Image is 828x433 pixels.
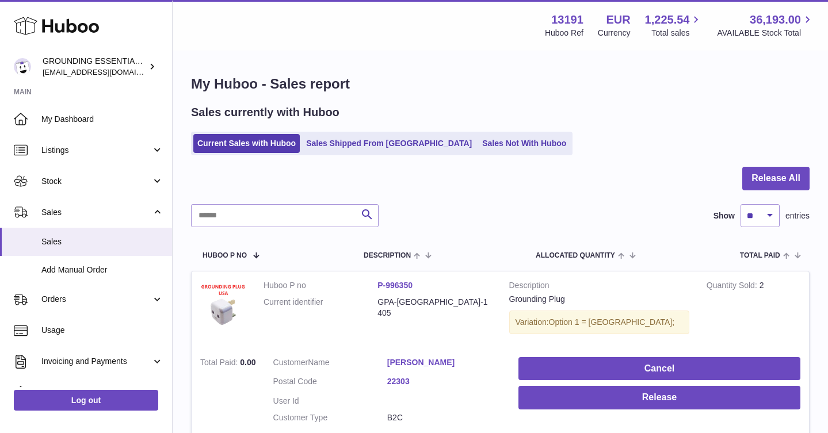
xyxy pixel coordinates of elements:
[518,357,800,381] button: Cancel
[387,376,501,387] a: 22303
[750,12,801,28] span: 36,193.00
[377,297,491,319] dd: GPA-[GEOGRAPHIC_DATA]-1405
[264,297,377,319] dt: Current identifier
[598,28,631,39] div: Currency
[41,207,151,218] span: Sales
[273,357,387,371] dt: Name
[509,294,689,305] div: Grounding Plug
[651,28,703,39] span: Total sales
[193,134,300,153] a: Current Sales with Huboo
[740,252,780,259] span: Total paid
[387,357,501,368] a: [PERSON_NAME]
[191,105,339,120] h2: Sales currently with Huboo
[713,210,735,221] label: Show
[717,28,814,39] span: AVAILABLE Stock Total
[518,386,800,409] button: Release
[509,311,689,334] div: Variation:
[14,390,158,411] a: Log out
[41,325,163,336] span: Usage
[785,210,810,221] span: entries
[191,75,810,93] h1: My Huboo - Sales report
[200,358,240,370] strong: Total Paid
[536,252,615,259] span: ALLOCATED Quantity
[43,56,146,78] div: GROUNDING ESSENTIALS INTERNATIONAL SLU
[14,58,31,75] img: espenwkopperud@gmail.com
[41,114,163,125] span: My Dashboard
[41,236,163,247] span: Sales
[302,134,476,153] a: Sales Shipped From [GEOGRAPHIC_DATA]
[240,358,255,367] span: 0.00
[273,396,387,407] dt: User Id
[509,280,689,294] strong: Description
[41,294,151,305] span: Orders
[41,176,151,187] span: Stock
[551,12,583,28] strong: 13191
[478,134,570,153] a: Sales Not With Huboo
[742,167,810,190] button: Release All
[41,145,151,156] span: Listings
[707,281,760,293] strong: Quantity Sold
[264,280,377,291] dt: Huboo P no
[43,67,169,76] span: [EMAIL_ADDRESS][DOMAIN_NAME]
[606,12,630,28] strong: EUR
[645,12,703,39] a: 1,225.54 Total sales
[387,412,501,423] dd: B2C
[549,317,675,327] span: Option 1 = [GEOGRAPHIC_DATA];
[41,356,151,367] span: Invoicing and Payments
[645,12,690,28] span: 1,225.54
[377,281,413,290] a: P-996350
[545,28,583,39] div: Huboo Ref
[273,376,387,390] dt: Postal Code
[698,271,809,348] td: 2
[203,252,247,259] span: Huboo P no
[41,265,163,275] span: Add Manual Order
[364,252,411,259] span: Description
[717,12,814,39] a: 36,193.00 AVAILABLE Stock Total
[200,280,246,326] img: 131911721217284.jpg
[273,412,387,423] dt: Customer Type
[273,358,308,367] span: Customer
